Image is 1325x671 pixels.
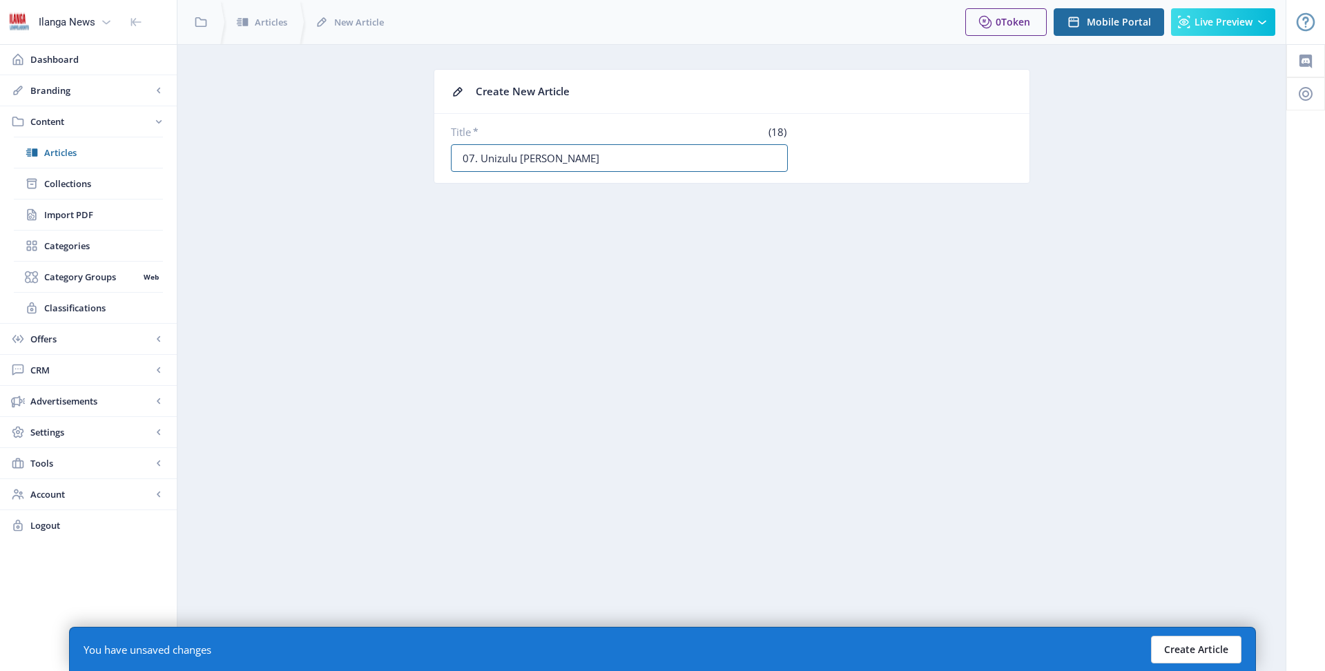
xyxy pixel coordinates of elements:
span: Articles [44,146,163,159]
a: Collections [14,168,163,199]
div: You have unsaved changes [84,643,211,657]
a: Import PDF [14,200,163,230]
a: Classifications [14,293,163,323]
span: Content [30,115,152,128]
input: What's the title of your article? [451,144,788,172]
a: Articles [14,137,163,168]
button: Live Preview [1171,8,1275,36]
span: Import PDF [44,208,163,222]
div: Ilanga News [39,7,95,37]
span: Branding [30,84,152,97]
span: Tools [30,456,152,470]
button: Mobile Portal [1054,8,1164,36]
span: Advertisements [30,394,152,408]
span: Account [30,487,152,501]
a: Category GroupsWeb [14,262,163,292]
span: Dashboard [30,52,166,66]
span: Collections [44,177,163,191]
span: Category Groups [44,270,139,284]
span: Logout [30,518,166,532]
span: Categories [44,239,163,253]
span: Offers [30,332,152,346]
span: Settings [30,425,152,439]
nb-badge: Web [139,270,163,284]
a: Categories [14,231,163,261]
span: New Article [334,15,384,29]
label: Title [451,125,614,139]
span: CRM [30,363,152,377]
span: Token [1001,15,1030,28]
img: 6e32966d-d278-493e-af78-9af65f0c2223.png [8,11,30,33]
span: Articles [255,15,287,29]
button: Create Article [1151,636,1241,663]
span: Live Preview [1195,17,1253,28]
div: Create New Article [476,81,1013,102]
span: Classifications [44,301,163,315]
span: (18) [766,125,788,139]
button: 0Token [965,8,1047,36]
span: Mobile Portal [1087,17,1151,28]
